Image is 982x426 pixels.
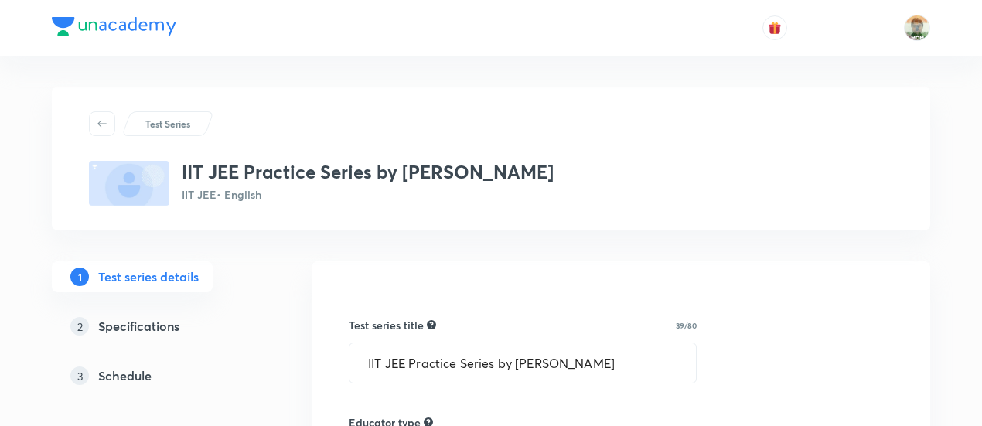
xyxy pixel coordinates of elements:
[70,268,89,286] p: 1
[182,186,554,203] p: IIT JEE • English
[98,317,179,336] h5: Specifications
[98,268,199,286] h5: Test series details
[768,21,782,35] img: avatar
[52,360,262,391] a: 3Schedule
[52,17,176,39] a: Company Logo
[762,15,787,40] button: avatar
[349,317,424,333] h6: Test series title
[89,161,169,206] img: fallback-thumbnail.png
[349,343,696,383] input: A great title is short, clear and descriptive
[145,117,190,131] p: Test Series
[98,366,152,385] h5: Schedule
[52,311,262,342] a: 2Specifications
[676,322,697,329] p: 39/80
[70,366,89,385] p: 3
[52,17,176,36] img: Company Logo
[427,318,436,332] div: A great title is short, clear and descriptive
[182,161,554,183] h3: IIT JEE Practice Series by [PERSON_NAME]
[904,15,930,41] img: Ram Mohan Raav
[70,317,89,336] p: 2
